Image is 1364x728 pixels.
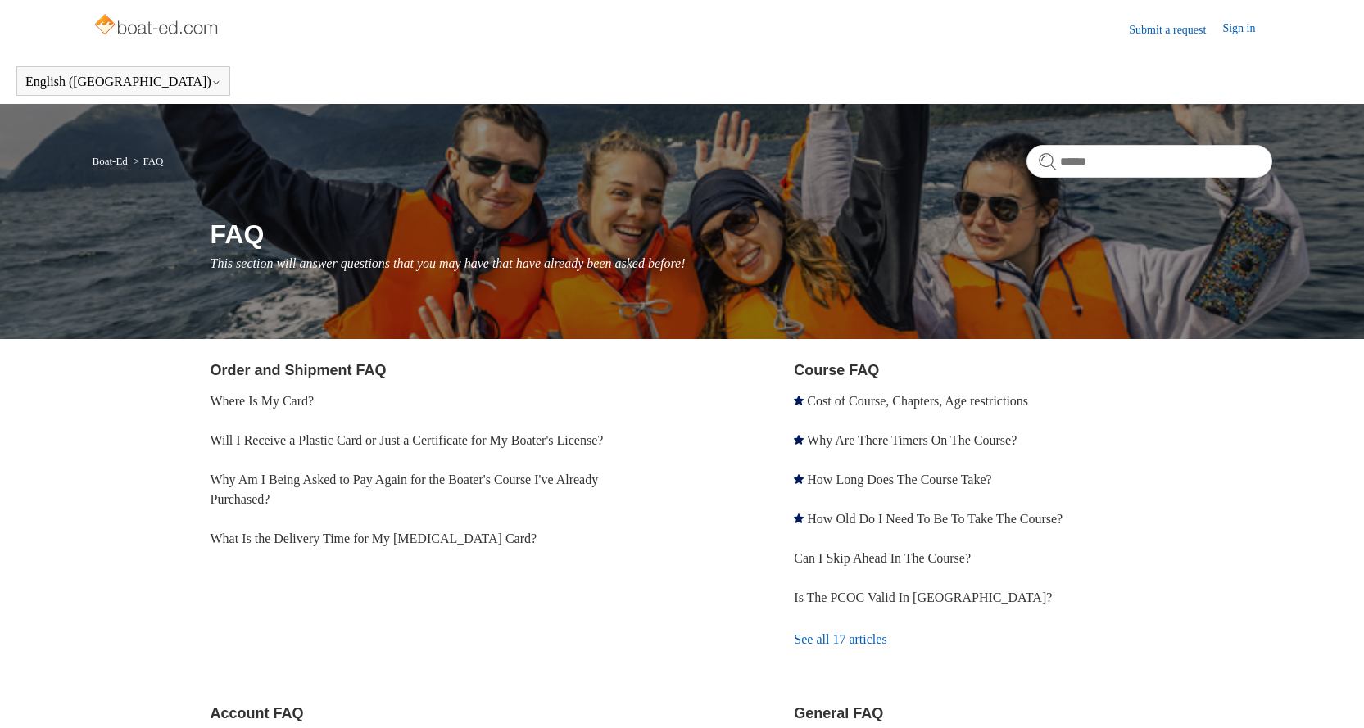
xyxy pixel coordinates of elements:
[794,362,879,378] a: Course FAQ
[807,394,1028,408] a: Cost of Course, Chapters, Age restrictions
[1222,20,1271,39] a: Sign in
[794,396,804,405] svg: Promoted article
[211,215,1272,254] h1: FAQ
[211,362,387,378] a: Order and Shipment FAQ
[93,155,131,167] li: Boat-Ed
[794,551,971,565] a: Can I Skip Ahead In The Course?
[807,473,991,486] a: How Long Does The Course Take?
[1026,145,1272,178] input: Search
[807,512,1063,526] a: How Old Do I Need To Be To Take The Course?
[93,10,223,43] img: Boat-Ed Help Center home page
[25,75,221,89] button: English ([GEOGRAPHIC_DATA])
[794,617,1271,662] a: See all 17 articles
[794,705,883,721] a: General FAQ
[794,435,804,445] svg: Promoted article
[211,705,304,721] a: Account FAQ
[211,394,315,408] a: Where Is My Card?
[211,433,604,447] a: Will I Receive a Plastic Card or Just a Certificate for My Boater's License?
[211,531,537,545] a: What Is the Delivery Time for My [MEDICAL_DATA] Card?
[794,590,1052,604] a: Is The PCOC Valid In [GEOGRAPHIC_DATA]?
[1129,21,1222,38] a: Submit a request
[807,433,1017,447] a: Why Are There Timers On The Course?
[130,155,163,167] li: FAQ
[794,513,804,523] svg: Promoted article
[211,473,599,506] a: Why Am I Being Asked to Pay Again for the Boater's Course I've Already Purchased?
[794,474,804,484] svg: Promoted article
[93,155,128,167] a: Boat-Ed
[211,254,1272,274] p: This section will answer questions that you may have that have already been asked before!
